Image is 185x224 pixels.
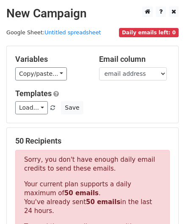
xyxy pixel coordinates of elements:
span: Daily emails left: 0 [119,28,179,37]
small: Google Sheet: [6,29,101,36]
a: Load... [15,101,48,114]
a: Daily emails left: 0 [119,29,179,36]
button: Save [61,101,83,114]
p: Your current plan supports a daily maximum of . You've already sent in the last 24 hours. [24,180,161,216]
h2: New Campaign [6,6,179,21]
strong: 50 emails [64,189,99,197]
strong: 50 emails [86,198,120,206]
a: Untitled spreadsheet [44,29,101,36]
h5: Email column [99,55,170,64]
h5: 50 Recipients [15,136,170,146]
a: Copy/paste... [15,67,67,80]
h5: Variables [15,55,86,64]
a: Templates [15,89,52,98]
p: Sorry, you don't have enough daily email credits to send these emails. [24,155,161,173]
